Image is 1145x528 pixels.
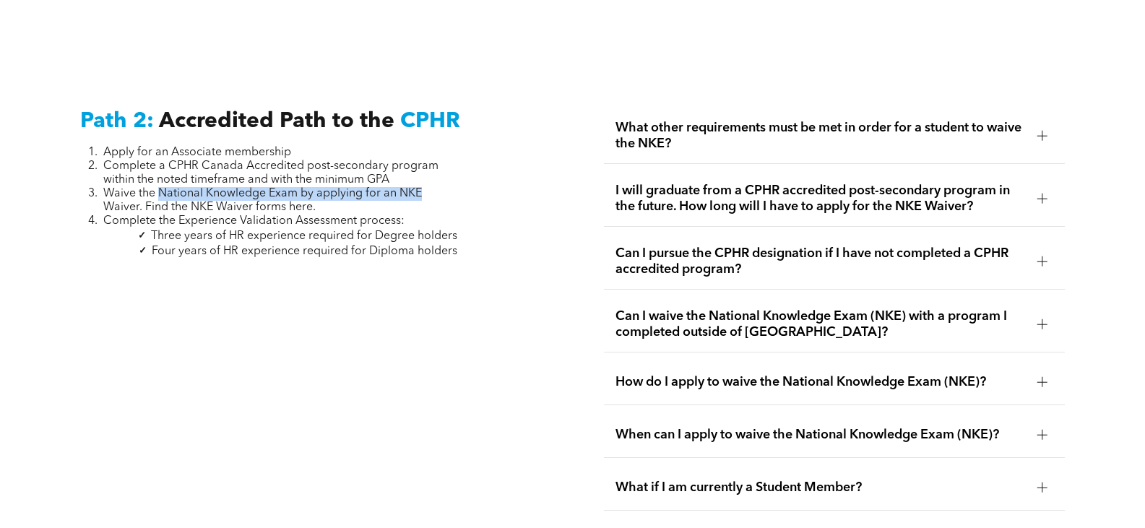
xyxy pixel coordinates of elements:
span: I will graduate from a CPHR accredited post-secondary program in the future. How long will I have... [615,183,1026,215]
span: Complete the Experience Validation Assessment process: [103,215,405,227]
span: What other requirements must be met in order for a student to waive the NKE? [615,120,1026,152]
span: Three years of HR experience required for Degree holders [151,230,457,242]
span: Apply for an Associate membership [103,147,291,158]
span: Accredited Path to the [159,111,394,132]
span: Can I pursue the CPHR designation if I have not completed a CPHR accredited program? [615,246,1026,277]
span: Waive the National Knowledge Exam by applying for an NKE Waiver. Find the NKE Waiver forms here. [103,188,422,213]
span: Can I waive the National Knowledge Exam (NKE) with a program I completed outside of [GEOGRAPHIC_D... [615,308,1026,340]
span: Four years of HR experience required for Diploma holders [152,246,457,257]
span: How do I apply to waive the National Knowledge Exam (NKE)? [615,374,1026,390]
span: When can I apply to waive the National Knowledge Exam (NKE)? [615,427,1026,443]
span: What if I am currently a Student Member? [615,480,1026,495]
span: Path 2: [80,111,154,132]
span: Complete a CPHR Canada Accredited post-secondary program within the noted timeframe and with the ... [103,160,438,186]
span: CPHR [400,111,460,132]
